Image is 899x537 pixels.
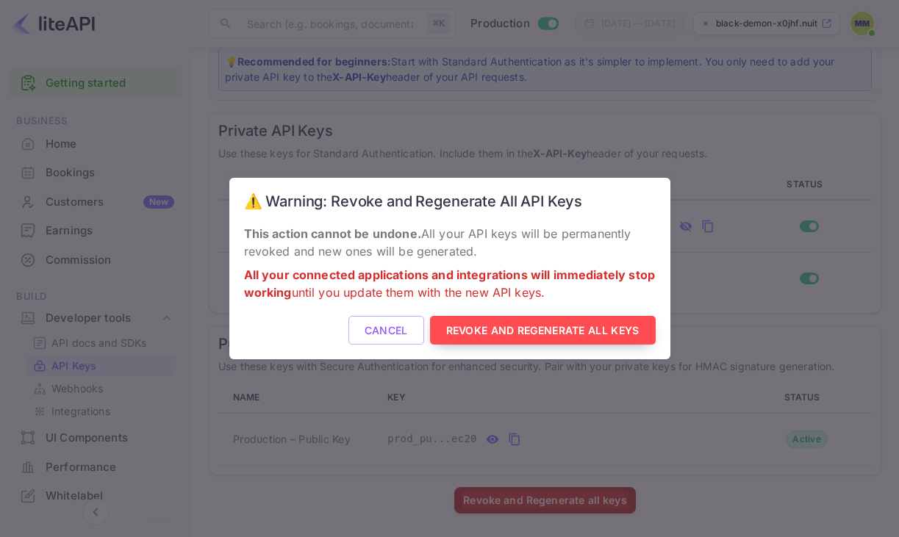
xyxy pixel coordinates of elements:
strong: All your connected applications and integrations will immediately stop working [244,267,656,300]
p: All your API keys will be permanently revoked and new ones will be generated. [244,225,656,260]
button: Revoke and Regenerate All Keys [430,316,656,345]
button: Cancel [348,316,424,345]
p: until you update them with the new API keys. [244,266,656,301]
strong: This action cannot be undone. [244,226,421,241]
h2: ⚠️ Warning: Revoke and Regenerate All API Keys [229,178,670,225]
